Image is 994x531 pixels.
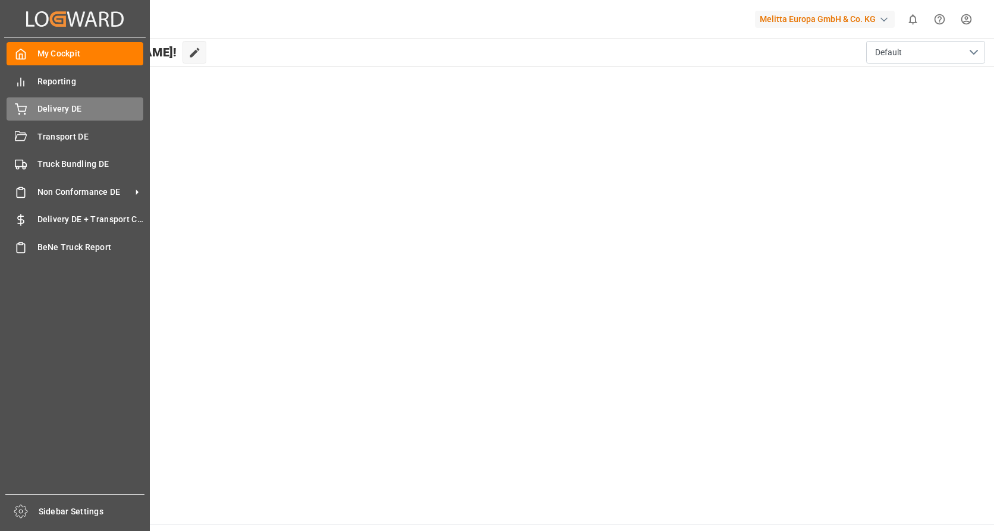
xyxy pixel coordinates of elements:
a: BeNe Truck Report [7,235,143,258]
div: Melitta Europa GmbH & Co. KG [755,11,895,28]
span: Delivery DE [37,103,144,115]
a: Reporting [7,69,143,93]
a: Delivery DE [7,97,143,121]
a: Transport DE [7,125,143,148]
a: My Cockpit [7,42,143,65]
button: show 0 new notifications [899,6,926,33]
span: Truck Bundling DE [37,158,144,170]
span: My Cockpit [37,48,144,60]
span: Delivery DE + Transport Cost [37,213,144,226]
span: Non Conformance DE [37,186,131,198]
span: Reporting [37,75,144,88]
button: Melitta Europa GmbH & Co. KG [755,8,899,30]
a: Truck Bundling DE [7,153,143,176]
span: Default [875,46,902,59]
button: Help Center [926,6,953,33]
a: Delivery DE + Transport Cost [7,208,143,231]
span: Sidebar Settings [39,505,145,518]
span: BeNe Truck Report [37,241,144,254]
span: Transport DE [37,131,144,143]
button: open menu [866,41,985,64]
